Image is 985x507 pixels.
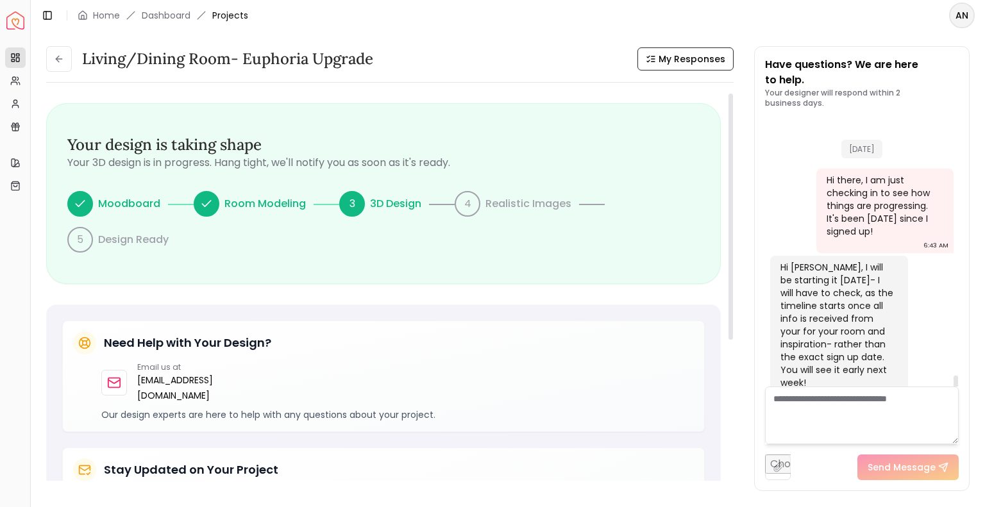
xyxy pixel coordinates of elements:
div: 3 [339,191,365,217]
p: 3D Design [370,196,421,212]
button: My Responses [637,47,734,71]
span: [DATE] [841,140,882,158]
p: Your designer will respond within 2 business days. [765,88,959,108]
div: 4 [455,191,480,217]
span: Projects [212,9,248,22]
h5: Stay Updated on Your Project [104,461,278,479]
div: Hi [PERSON_NAME], I will be starting it [DATE]- I will have to check, as the timeline starts once... [780,261,895,389]
div: 6:43 AM [923,239,948,252]
span: My Responses [659,53,725,65]
div: Hi there, I am just checking in to see how things are progressing. It's been [DATE] since I signe... [827,174,941,238]
p: Design Ready [98,232,169,247]
a: [EMAIL_ADDRESS][DOMAIN_NAME] [137,372,234,403]
span: AN [950,4,973,27]
a: Spacejoy [6,12,24,29]
h5: Need Help with Your Design? [104,334,271,352]
p: Your 3D design is in progress. Hang tight, we'll notify you as soon as it's ready. [67,155,700,170]
p: Have questions? We are here to help. [765,57,959,88]
p: Our design experts are here to help with any questions about your project. [101,408,694,421]
button: AN [949,3,975,28]
h3: Your design is taking shape [67,135,700,155]
nav: breadcrumb [78,9,248,22]
div: 5 [67,227,93,253]
h3: Living/Dining Room- Euphoria Upgrade [82,49,373,69]
a: Dashboard [142,9,190,22]
p: Realistic Images [485,196,571,212]
p: Moodboard [98,196,160,212]
a: Home [93,9,120,22]
p: Email us at [137,362,234,372]
p: Room Modeling [224,196,306,212]
img: Spacejoy Logo [6,12,24,29]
